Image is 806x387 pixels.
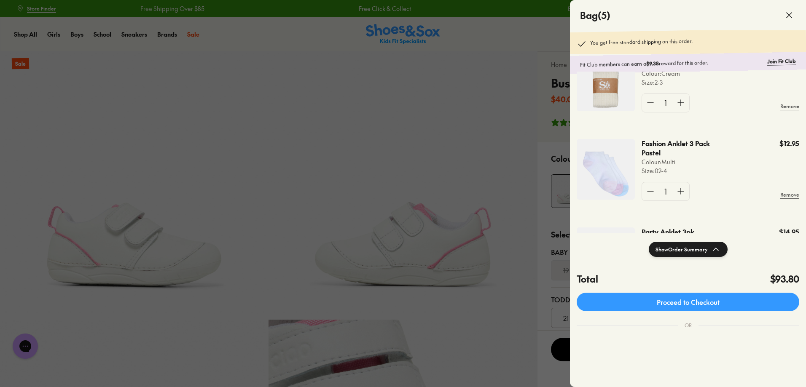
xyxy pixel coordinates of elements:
[642,227,700,246] p: Party Anklet 3pk Pastel
[577,346,799,368] iframe: PayPal-paypal
[678,315,699,336] div: OR
[577,227,635,288] img: 4-517802_a048cec6-0470-4d7c-9f39-e52170f27820.jpg
[642,69,729,78] p: Colour: Cream
[642,166,731,175] p: Size : 02-4
[577,272,598,286] h4: Total
[649,242,728,257] button: ShowOrder Summary
[659,182,672,200] div: 1
[779,139,799,148] p: $12.95
[580,8,610,22] h4: Bag ( 5 )
[659,94,672,112] div: 1
[767,57,796,65] a: Join Fit Club
[642,157,731,166] p: Colour: Multi
[770,272,799,286] h4: $93.80
[779,227,799,237] p: $14.95
[577,139,635,200] img: 4-356375.jpg
[646,60,659,67] b: $9.38
[590,37,693,49] p: You get free standard shipping on this order.
[577,293,799,311] a: Proceed to Checkout
[580,58,764,69] p: Fit Club members can earn a reward for this order.
[4,3,30,28] button: Gorgias live chat
[642,78,729,87] p: Size : 2-3
[577,51,635,111] img: 4-380965.jpg
[642,139,713,157] p: Fashion Anklet 3 Pack Pastel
